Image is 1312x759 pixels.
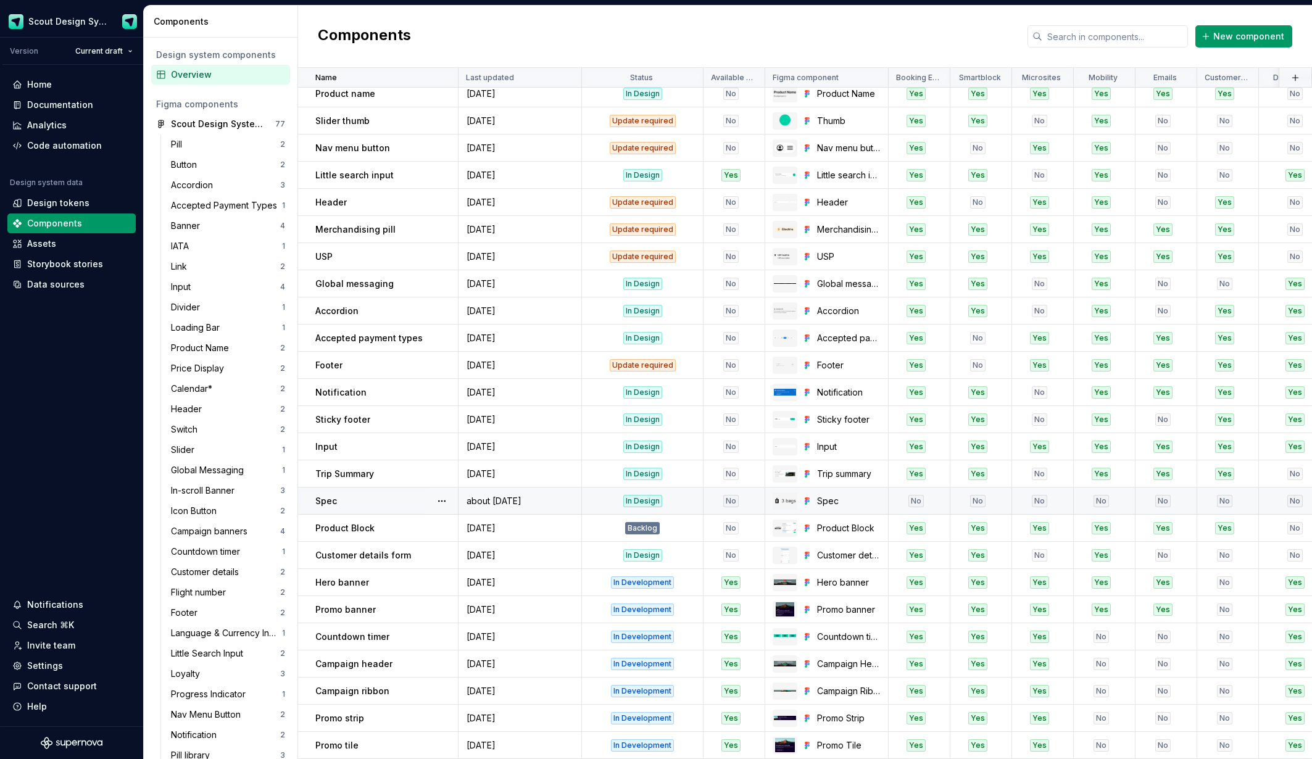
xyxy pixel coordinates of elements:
div: 1 [282,445,285,455]
div: Header [817,196,881,209]
div: Yes [907,196,926,209]
div: Icon Button [171,505,222,517]
a: Product Name2 [166,338,290,358]
div: Yes [1153,251,1173,263]
div: Countdown timer [171,545,245,558]
div: 2 [280,587,285,597]
div: Switch [171,423,202,436]
a: Loyalty3 [166,664,290,684]
div: 77 [275,119,285,129]
img: Hero banner [774,579,796,585]
div: 1 [282,465,285,475]
img: Accordion [774,307,796,314]
p: USP [315,251,333,263]
div: Thumb [817,115,881,127]
p: Nav menu button [315,142,390,154]
div: Update required [610,196,676,209]
img: Product Name [774,89,796,97]
a: Home [7,75,136,94]
img: Accepted payment types [774,337,796,339]
div: Nav menu button [817,142,881,154]
div: No [1287,115,1303,127]
div: Yes [1285,169,1305,181]
a: Accordion3 [166,175,290,195]
a: Nav Menu Button2 [166,705,290,724]
div: Yes [1092,251,1111,263]
img: Promo Strip [774,716,796,720]
div: Yes [907,305,926,317]
div: Documentation [27,99,93,111]
div: Progress Indicator [171,688,251,700]
div: Little Search Input [171,647,248,660]
div: Yes [907,332,926,344]
div: No [1155,305,1171,317]
div: No [723,305,739,317]
a: Assets [7,234,136,254]
div: No [1032,305,1047,317]
img: Design Ops [122,14,137,29]
p: Global messaging [315,278,394,290]
p: Mobility [1089,73,1118,83]
img: Sticky footer [774,417,796,421]
div: Yes [1285,332,1305,344]
a: Pill2 [166,135,290,154]
img: Input [774,445,796,449]
div: Home [27,78,52,91]
div: Data sources [27,278,85,291]
div: Input [171,281,196,293]
div: No [1287,196,1303,209]
div: Yes [1215,332,1234,344]
div: Yes [1153,88,1173,100]
div: Design system components [156,49,285,61]
div: Yes [1030,223,1049,236]
div: Calendar* [171,383,217,395]
div: No [1155,196,1171,209]
div: 2 [280,649,285,658]
div: Yes [1092,115,1111,127]
p: Status [630,73,653,83]
div: 2 [280,506,285,516]
div: Scout Design System Components [171,118,263,130]
div: Yes [1215,305,1234,317]
div: In Design [623,305,662,317]
p: Booking Engine [896,73,940,83]
a: In-scroll Banner3 [166,481,290,500]
div: Price Display [171,362,229,375]
div: Design tokens [27,197,89,209]
a: Header2 [166,399,290,419]
a: Button2 [166,155,290,175]
div: Pill [171,138,187,151]
img: Countdown timer [774,634,796,639]
div: In Design [623,88,662,100]
div: Language & Currency Input [171,627,282,639]
div: Campaign banners [171,525,252,537]
div: Yes [968,88,987,100]
p: Slider thumb [315,115,370,127]
div: [DATE] [459,169,581,181]
p: Accordion [315,305,359,317]
div: [DATE] [459,305,581,317]
div: Update required [610,115,676,127]
img: Thumb [778,114,792,128]
div: Yes [1092,196,1111,209]
p: Product name [315,88,375,100]
img: Notification [774,389,796,395]
div: No [1155,278,1171,290]
a: Scout Design System Components77 [151,114,290,134]
div: No [1217,169,1232,181]
div: 1 [282,201,285,210]
div: No [723,278,739,290]
a: Code automation [7,136,136,156]
div: Code automation [27,139,102,152]
div: 1 [282,323,285,333]
a: Invite team [7,636,136,655]
div: Yes [1215,88,1234,100]
div: No [1155,115,1171,127]
div: 2 [280,608,285,618]
div: Components [27,217,82,230]
p: Merchandising pill [315,223,396,236]
div: Yes [907,278,926,290]
img: Header [774,201,796,203]
a: Switch2 [166,420,290,439]
div: Yes [1030,251,1049,263]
